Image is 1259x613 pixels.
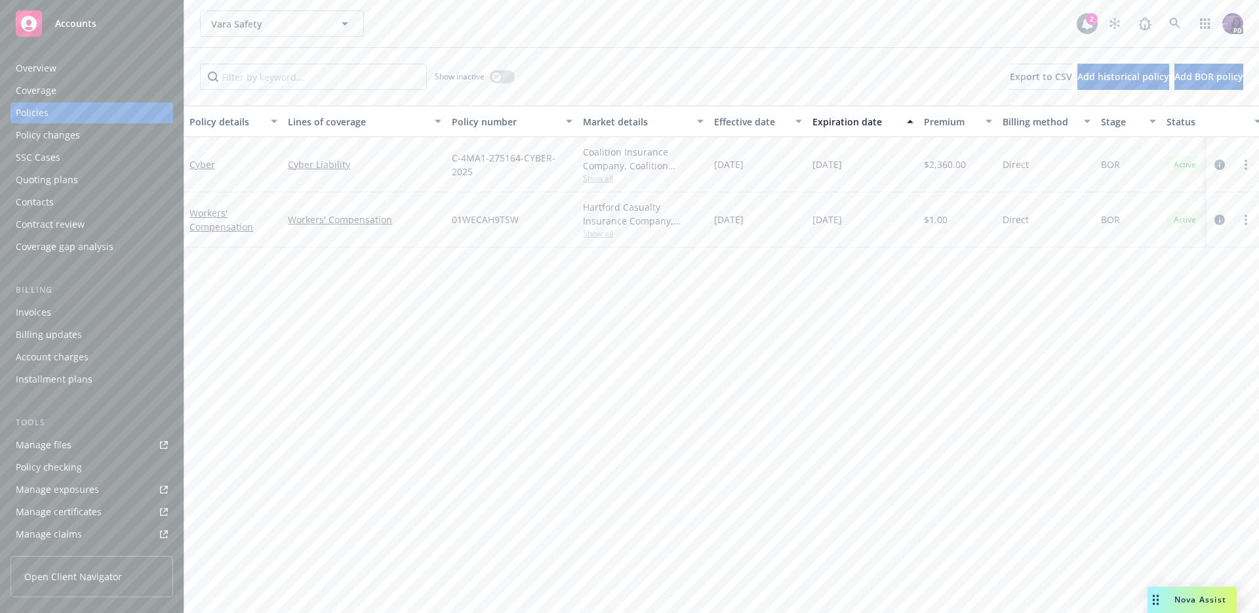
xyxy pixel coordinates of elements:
div: Billing [10,284,173,297]
div: Effective date [714,115,788,129]
div: Tools [10,416,173,429]
a: Contacts [10,192,173,213]
span: Active [1172,214,1198,226]
a: Workers' Compensation [190,207,253,233]
a: more [1238,212,1254,228]
a: Overview [10,58,173,79]
span: 01WECAH9TSW [452,213,519,226]
a: Contract review [10,214,173,235]
div: Billing method [1003,115,1076,129]
span: Open Client Navigator [24,570,122,583]
a: Coverage gap analysis [10,236,173,257]
span: Nova Assist [1174,594,1226,605]
a: more [1238,157,1254,173]
a: Stop snowing [1102,11,1128,37]
span: Active [1172,159,1198,171]
a: Cyber Liability [288,158,441,171]
a: Cyber [190,158,215,171]
button: Policy number [447,106,578,137]
button: Premium [919,106,997,137]
img: photo [1222,13,1243,34]
div: Billing updates [16,324,82,345]
div: Stage [1101,115,1142,129]
button: Lines of coverage [283,106,447,137]
a: circleInformation [1212,212,1228,228]
span: Add BOR policy [1174,70,1243,83]
a: Manage exposures [10,479,173,500]
span: $1.00 [924,213,948,226]
span: Show all [583,228,704,239]
div: Policy number [452,115,558,129]
span: Vara Safety [211,17,325,31]
div: Manage files [16,434,71,455]
a: Invoices [10,302,173,323]
button: Market details [578,106,709,137]
button: Stage [1096,106,1161,137]
a: Accounts [10,5,173,42]
a: Billing updates [10,324,173,345]
a: Manage certificates [10,501,173,522]
div: Premium [924,115,978,129]
div: Policies [16,102,49,123]
span: C-4MA1-275164-CYBER-2025 [452,151,572,179]
div: Hartford Casualty Insurance Company, Hartford Insurance Group [583,200,704,228]
div: Contract review [16,214,85,235]
a: Report a Bug [1132,11,1158,37]
button: Expiration date [807,106,919,137]
a: Account charges [10,347,173,368]
button: Billing method [997,106,1096,137]
span: [DATE] [812,158,842,171]
a: Policy checking [10,457,173,478]
div: Market details [583,115,689,129]
a: Policy changes [10,125,173,146]
div: Quoting plans [16,169,78,190]
a: SSC Cases [10,147,173,168]
a: Quoting plans [10,169,173,190]
a: Switch app [1192,11,1218,37]
button: Effective date [709,106,807,137]
button: Nova Assist [1148,587,1237,613]
div: Account charges [16,347,89,368]
span: BOR [1101,158,1120,171]
a: Manage claims [10,524,173,545]
div: Lines of coverage [288,115,427,129]
span: Show all [583,173,704,184]
span: BOR [1101,213,1120,226]
a: Installment plans [10,369,173,390]
a: Manage files [10,434,173,455]
div: SSC Cases [16,147,60,168]
button: Export to CSV [1010,64,1072,90]
a: circleInformation [1212,157,1228,173]
span: [DATE] [714,213,744,226]
div: Overview [16,58,56,79]
div: Installment plans [16,369,92,390]
span: Accounts [55,18,96,29]
div: Policy details [190,115,263,129]
button: Add BOR policy [1174,64,1243,90]
span: Show inactive [435,71,485,82]
span: Export to CSV [1010,70,1072,83]
span: $2,360.00 [924,158,966,171]
input: Filter by keyword... [200,64,427,90]
div: Expiration date [812,115,899,129]
button: Add historical policy [1077,64,1169,90]
span: [DATE] [812,213,842,226]
div: Manage certificates [16,501,102,522]
span: Direct [1003,213,1029,226]
button: Vara Safety [200,11,364,37]
span: Add historical policy [1077,70,1169,83]
button: Policy details [184,106,283,137]
div: Invoices [16,302,51,323]
div: Coalition Insurance Company, Coalition Insurance Solutions (Carrier) [583,145,704,173]
div: Status [1167,115,1247,129]
div: Coverage gap analysis [16,236,113,257]
div: Manage exposures [16,479,99,500]
div: 2 [1086,13,1098,25]
div: Policy changes [16,125,80,146]
span: Direct [1003,158,1029,171]
div: Contacts [16,192,54,213]
div: Drag to move [1148,587,1164,613]
a: Search [1162,11,1188,37]
a: Coverage [10,80,173,101]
